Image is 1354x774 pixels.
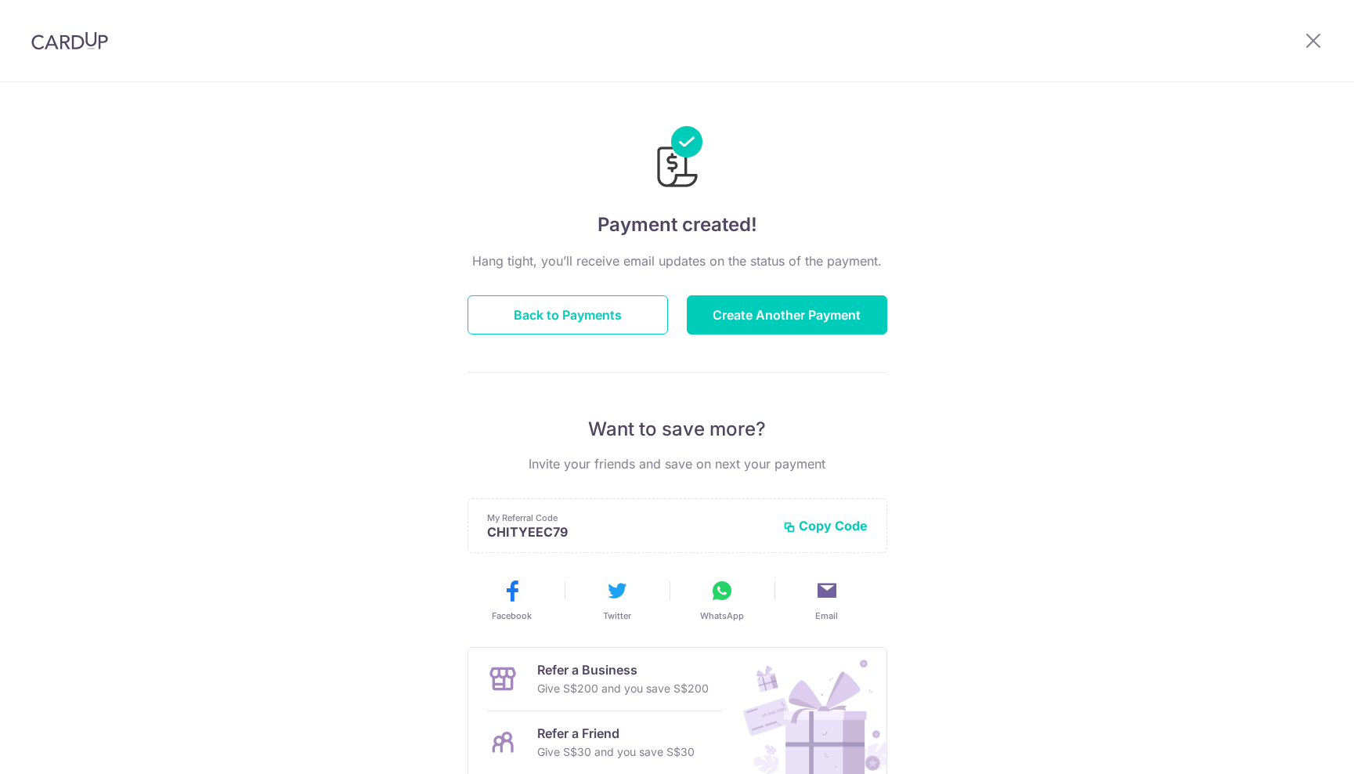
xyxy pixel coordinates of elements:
[676,578,768,622] button: WhatsApp
[728,648,886,774] img: Refer
[700,609,744,622] span: WhatsApp
[537,679,709,698] p: Give S$200 and you save S$200
[468,417,887,442] p: Want to save more?
[537,660,709,679] p: Refer a Business
[468,211,887,239] h4: Payment created!
[815,609,838,622] span: Email
[571,578,663,622] button: Twitter
[687,295,887,335] button: Create Another Payment
[487,512,771,524] p: My Referral Code
[468,295,668,335] button: Back to Payments
[468,251,887,270] p: Hang tight, you’ll receive email updates on the status of the payment.
[466,578,558,622] button: Facebook
[487,524,771,540] p: CHITYEEC79
[603,609,631,622] span: Twitter
[781,578,873,622] button: Email
[468,454,887,473] p: Invite your friends and save on next your payment
[537,724,695,743] p: Refer a Friend
[783,518,868,533] button: Copy Code
[652,126,702,192] img: Payments
[31,31,108,50] img: CardUp
[492,609,532,622] span: Facebook
[537,743,695,761] p: Give S$30 and you save S$30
